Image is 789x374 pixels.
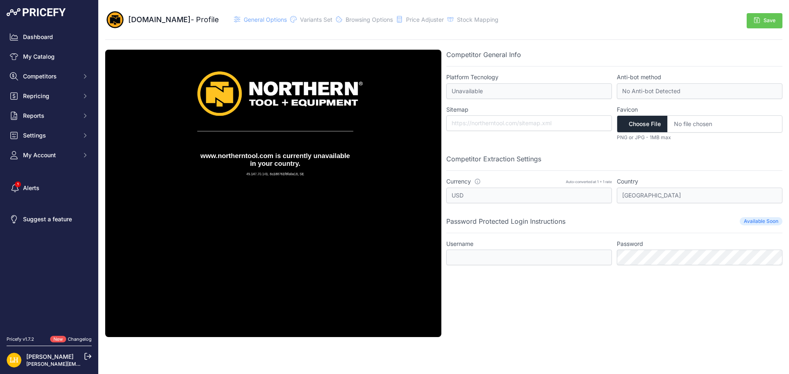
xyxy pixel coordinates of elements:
a: [PERSON_NAME][EMAIL_ADDRESS][DOMAIN_NAME] [26,361,153,367]
label: Currency [446,177,481,186]
span: Price Adjuster [406,16,444,23]
button: Competitors [7,69,92,84]
span: Available Soon [740,217,782,225]
span: Stock Mapping [457,16,498,23]
div: Pricefy v1.7.2 [7,336,34,343]
span: My Account [23,151,77,159]
span: Settings [23,131,77,140]
button: Settings [7,128,92,143]
p: Competitor General Info [446,50,782,60]
nav: Sidebar [7,30,92,326]
span: New [50,336,66,343]
a: [PERSON_NAME] [26,353,74,360]
img: Screenshot northerntool.com [105,50,441,337]
span: Browsing Options [346,16,393,23]
span: Competitors [23,72,77,80]
p: PNG or JPG - 1MB max [617,134,782,141]
label: Favicon [617,106,782,114]
span: Reports [23,112,77,120]
a: Dashboard [7,30,92,44]
button: My Account [7,148,92,163]
button: Repricing [7,89,92,103]
p: Competitor Extraction Settings [446,154,782,164]
span: General Options [244,16,287,23]
span: Repricing [23,92,77,100]
div: - Profile [128,14,219,25]
label: Password [617,240,782,248]
label: Country [617,177,782,186]
img: northerntool.com.png [105,10,125,30]
img: Pricefy Logo [7,8,66,16]
a: Alerts [7,181,92,195]
label: Anti-bot method [617,73,782,81]
a: My Catalog [7,49,92,64]
span: Variants Set [300,16,332,23]
div: Auto-converted at 1 = 1 rate [566,179,612,184]
span: [DOMAIN_NAME] [128,15,191,24]
a: Changelog [68,336,92,342]
button: Save [747,13,782,28]
button: Reports [7,108,92,123]
input: https://northerntool.com/sitemap.xml [446,115,612,131]
a: Suggest a feature [7,212,92,227]
label: Username [446,240,612,248]
p: Password Protected Login Instructions [446,216,565,226]
label: Platform Tecnology [446,73,612,81]
label: Sitemap [446,106,612,114]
